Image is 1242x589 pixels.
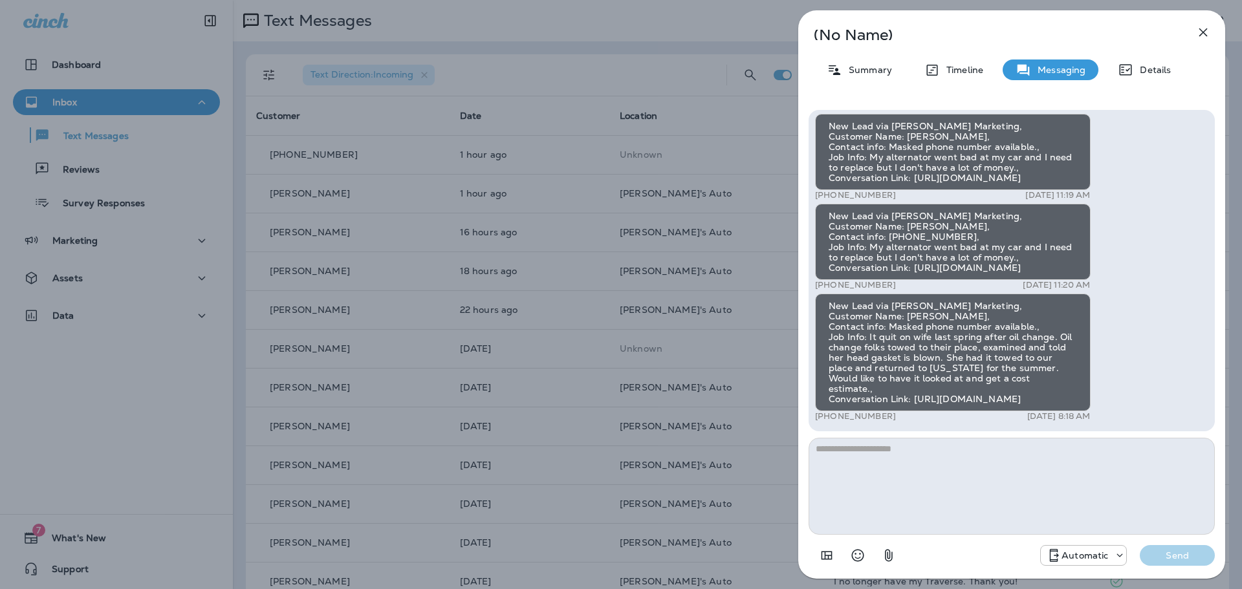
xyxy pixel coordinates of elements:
p: Automatic [1062,550,1108,561]
div: New Lead via [PERSON_NAME] Marketing, Customer Name: [PERSON_NAME], Contact info: Masked phone nu... [815,294,1091,411]
button: Add in a premade template [814,542,840,568]
p: [DATE] 11:20 AM [1023,280,1090,290]
p: [PHONE_NUMBER] [815,190,896,200]
p: Summary [842,65,892,75]
p: [DATE] 8:18 AM [1027,411,1091,422]
p: [DATE] 11:19 AM [1025,190,1090,200]
p: Messaging [1031,65,1085,75]
p: [PHONE_NUMBER] [815,280,896,290]
p: Timeline [940,65,983,75]
p: (No Name) [814,30,1167,40]
p: Details [1133,65,1171,75]
button: Select an emoji [845,542,871,568]
p: [PHONE_NUMBER] [815,411,896,422]
div: New Lead via [PERSON_NAME] Marketing, Customer Name: [PERSON_NAME], Contact info: Masked phone nu... [815,114,1091,190]
div: New Lead via [PERSON_NAME] Marketing, Customer Name: [PERSON_NAME], Contact info: [PHONE_NUMBER],... [815,204,1091,280]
